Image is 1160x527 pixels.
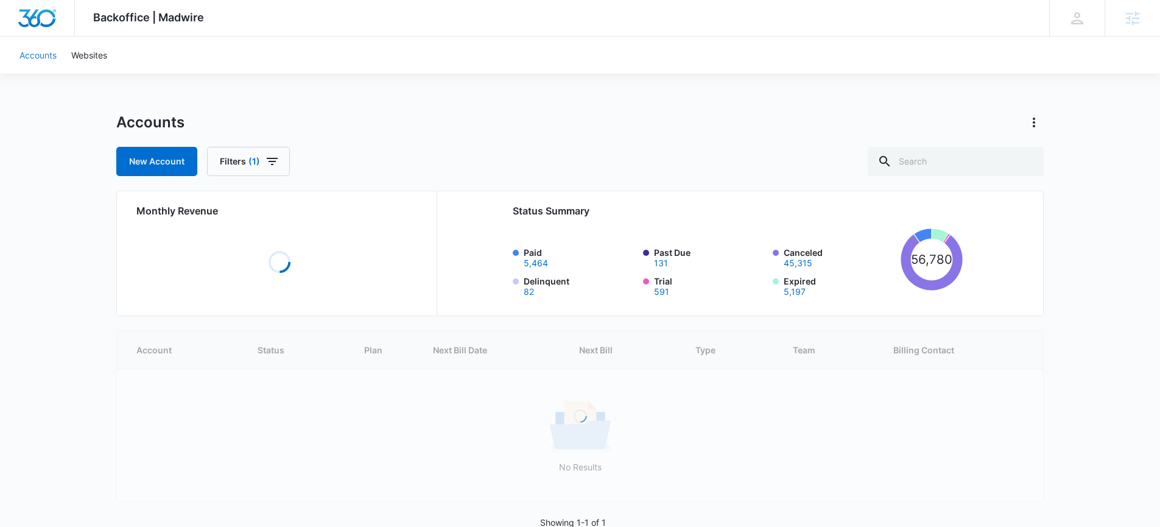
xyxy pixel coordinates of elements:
span: Backoffice | Madwire [93,11,204,24]
label: Canceled [784,246,896,267]
button: Canceled [784,259,812,267]
button: Delinquent [524,288,534,296]
h1: Accounts [116,113,185,132]
tspan: 56,780 [911,252,952,267]
h2: Status Summary [513,203,963,218]
h2: Monthly Revenue [136,203,422,218]
button: Paid [524,259,548,267]
button: Trial [654,288,669,296]
button: Filters(1) [207,147,290,176]
button: Past Due [654,259,668,267]
label: Past Due [654,246,766,267]
button: Expired [784,288,806,296]
input: Search [868,147,1044,176]
a: New Account [116,147,197,176]
label: Paid [524,246,636,267]
label: Delinquent [524,275,636,296]
span: (1) [248,157,260,166]
label: Trial [654,275,766,296]
label: Expired [784,275,896,296]
a: Websites [64,37,114,74]
a: Accounts [12,37,64,74]
button: Actions [1024,113,1044,132]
